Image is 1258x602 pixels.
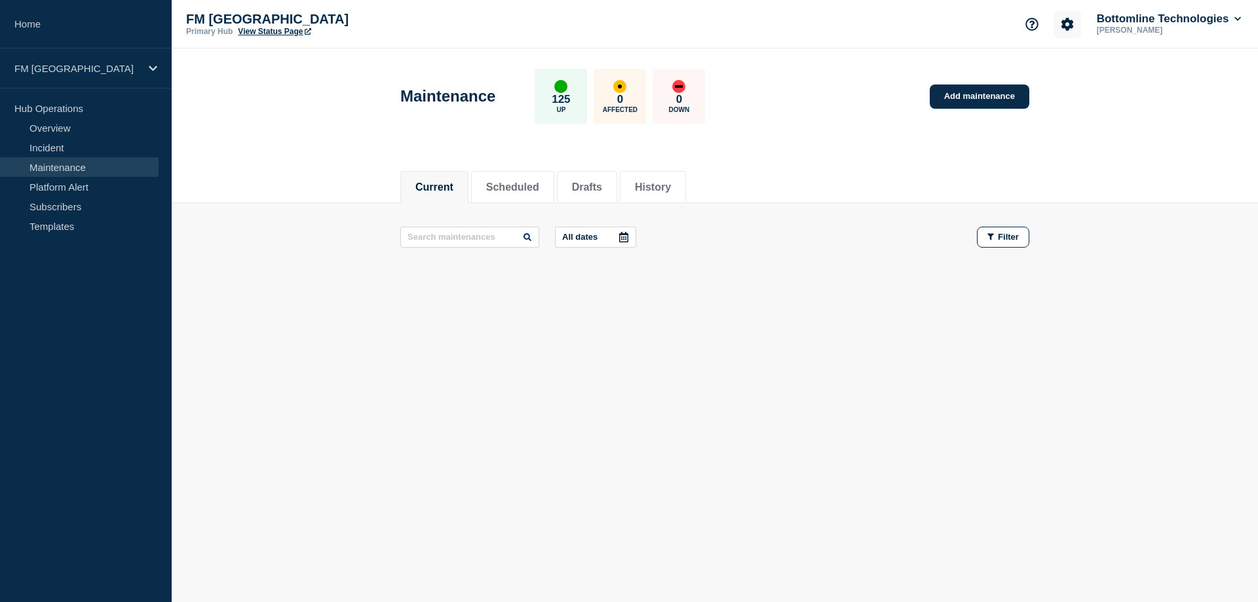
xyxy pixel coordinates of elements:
p: FM [GEOGRAPHIC_DATA] [14,63,140,74]
p: FM [GEOGRAPHIC_DATA] [186,12,448,27]
span: Filter [998,232,1019,242]
button: Drafts [572,181,602,193]
div: affected [613,80,626,93]
p: Down [669,106,690,113]
button: History [635,181,671,193]
h1: Maintenance [400,87,495,105]
div: up [554,80,567,93]
a: Add maintenance [930,85,1029,109]
p: All dates [562,232,598,242]
button: Bottomline Technologies [1094,12,1244,26]
button: Filter [977,227,1029,248]
button: Scheduled [486,181,539,193]
p: Primary Hub [186,27,233,36]
button: Support [1018,10,1046,38]
input: Search maintenances [400,227,539,248]
button: Account settings [1054,10,1081,38]
p: Up [556,106,565,113]
button: All dates [555,227,636,248]
p: 125 [552,93,570,106]
p: 0 [676,93,682,106]
button: Current [415,181,453,193]
p: [PERSON_NAME] [1094,26,1230,35]
p: 0 [617,93,623,106]
div: down [672,80,685,93]
a: View Status Page [238,27,311,36]
p: Affected [603,106,638,113]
